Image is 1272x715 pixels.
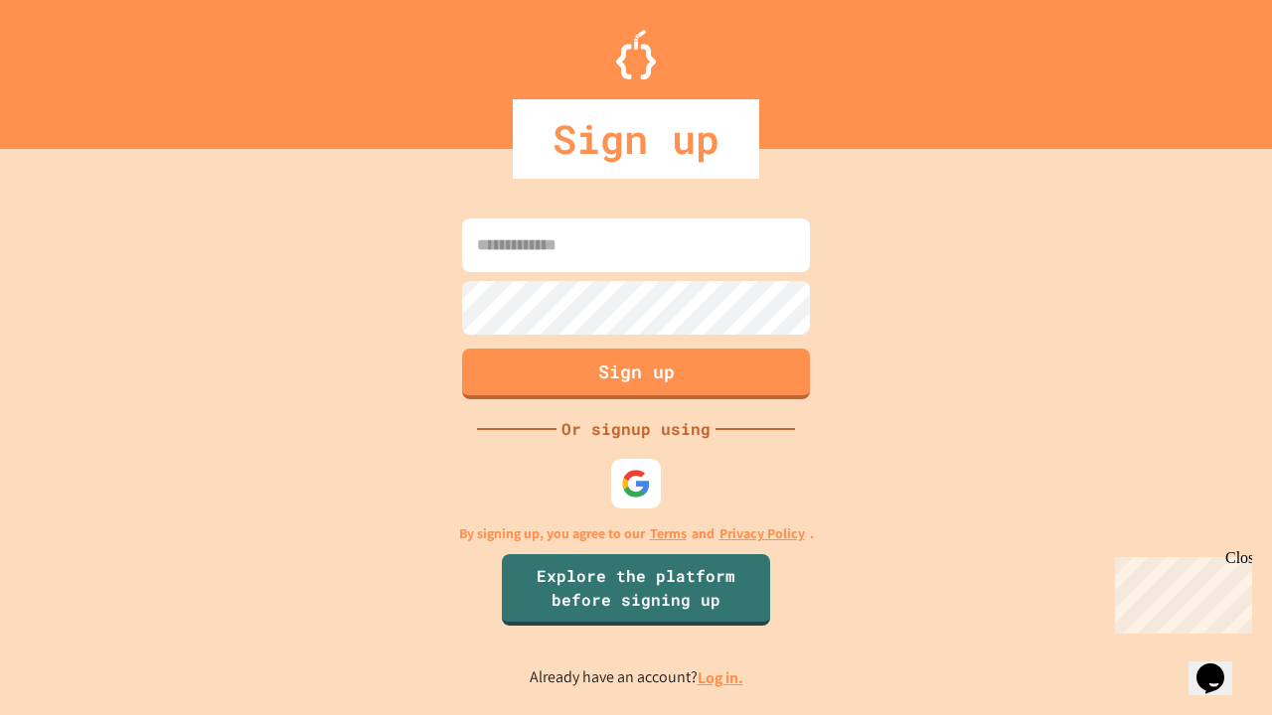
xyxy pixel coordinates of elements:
[698,667,743,688] a: Log in.
[616,30,656,79] img: Logo.svg
[530,665,743,690] p: Already have an account?
[1189,636,1252,695] iframe: chat widget
[462,349,810,399] button: Sign up
[502,554,770,626] a: Explore the platform before signing up
[556,417,715,441] div: Or signup using
[621,469,651,499] img: google-icon.svg
[513,99,759,179] div: Sign up
[8,8,137,126] div: Chat with us now!Close
[459,523,814,544] p: By signing up, you agree to our and .
[1107,549,1252,634] iframe: chat widget
[719,523,805,544] a: Privacy Policy
[650,523,687,544] a: Terms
